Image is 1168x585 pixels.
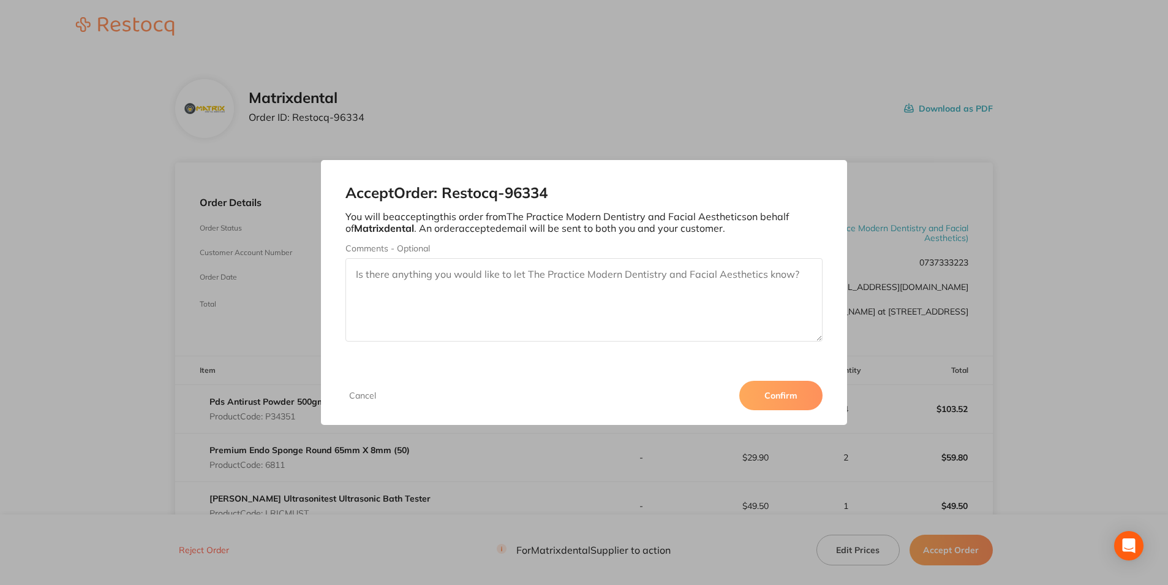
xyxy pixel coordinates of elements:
b: Matrixdental [354,222,414,234]
label: Comments - Optional [345,243,822,253]
button: Cancel [345,390,380,401]
button: Confirm [739,381,823,410]
div: Open Intercom Messenger [1114,531,1144,560]
h2: Accept Order: Restocq- 96334 [345,185,822,202]
p: You will be accepting this order from The Practice Modern Dentistry and Facial Aesthetics on beha... [345,211,822,234]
